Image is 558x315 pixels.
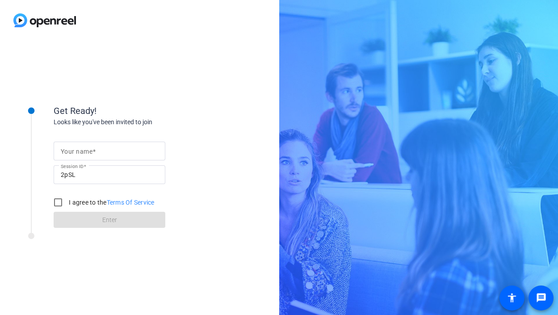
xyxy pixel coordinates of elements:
[536,293,546,303] mat-icon: message
[61,164,84,169] mat-label: Session ID
[54,104,232,118] div: Get Ready!
[61,148,92,155] mat-label: Your name
[67,198,155,207] label: I agree to the
[107,199,155,206] a: Terms Of Service
[507,293,517,303] mat-icon: accessibility
[54,118,232,127] div: Looks like you've been invited to join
